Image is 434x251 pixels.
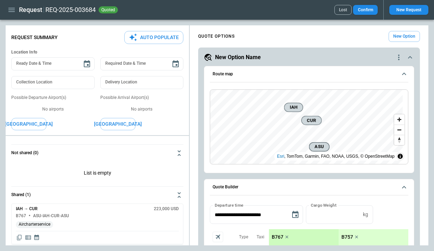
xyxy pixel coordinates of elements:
h6: ASU-IAH-CUR-ASU [33,214,69,218]
h6: Location Info [11,50,183,55]
div: Route map [210,89,408,165]
h6: Route map [213,72,233,76]
span: IAH [287,104,300,111]
button: Zoom in [394,114,404,125]
a: Esri [277,154,284,159]
h6: IAH → CUR [16,207,38,211]
button: New Option [389,31,420,42]
h6: 223,000 USD [154,207,179,211]
p: kg [363,212,368,218]
canvas: Map [210,90,403,164]
h6: Quote Builder [213,185,238,189]
p: Request Summary [11,34,58,40]
h4: QUOTE OPTIONS [198,35,235,38]
summary: Toggle attribution [396,152,404,161]
button: Reset bearing to north [394,135,404,145]
button: Shared (1) [11,187,183,203]
div: quote-option-actions [395,53,403,62]
h6: B767 [16,214,26,218]
h5: New Option Name [215,54,261,61]
div: Not shared (0) [11,162,183,186]
button: Choose date, selected date is Sep 4, 2025 [288,208,302,222]
p: Possible Arrival Airport(s) [100,95,184,101]
p: B757 [341,234,353,240]
button: New Request [389,5,428,15]
p: No airports [11,106,95,112]
button: Choose date [169,57,183,71]
button: Confirm [353,5,378,15]
button: Not shared (0) [11,145,183,162]
button: Auto Populate [124,31,183,44]
div: , TomTom, Garmin, FAO, NOAA, USGS, © OpenStreetMap [277,153,395,160]
button: [GEOGRAPHIC_DATA] [11,118,46,130]
p: B767 [272,234,283,240]
span: ASU [312,143,326,150]
p: Type [239,234,248,240]
span: quoted [100,7,117,12]
button: Quote Builder [210,179,408,195]
span: CUR [304,117,319,124]
div: Not shared (0) [11,203,183,244]
span: Display quote schedule [33,234,40,241]
p: No airports [100,106,184,112]
h2: REQ-2025-003684 [45,6,96,14]
h6: Not shared (0) [11,151,38,155]
span: Aircraft selection [213,232,223,242]
button: Choose date [80,57,94,71]
label: Cargo Weight [311,202,336,208]
button: Zoom out [394,125,404,135]
button: New Option Namequote-option-actions [204,53,414,62]
label: Departure time [215,202,244,208]
span: Copy quote content [16,234,23,241]
p: List is empty [11,162,183,186]
button: [GEOGRAPHIC_DATA] [100,118,136,130]
p: Taxi [257,234,264,240]
p: Possible Departure Airport(s) [11,95,95,101]
h1: Request [19,6,42,14]
span: Display detailed quote content [25,234,32,241]
button: Lost [334,5,352,15]
span: Aircharterservice [16,222,53,227]
h6: Shared (1) [11,193,31,197]
button: Route map [210,66,408,82]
